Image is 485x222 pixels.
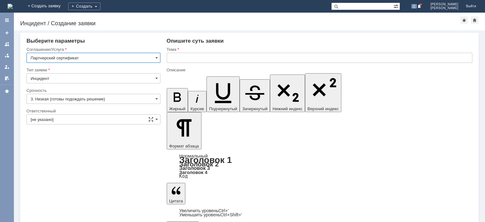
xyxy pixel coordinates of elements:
span: Ctrl+' [219,208,229,213]
span: Цитата [169,199,183,203]
div: Сделать домашней страницей [471,16,478,24]
span: 1 [411,4,417,9]
a: Мои согласования [2,73,12,83]
span: Верхний индекс [308,106,339,111]
button: Нижний индекс [270,75,305,112]
button: Цитата [167,183,186,204]
button: Формат абзаца [167,112,201,149]
div: Тип заявки [27,68,159,72]
span: Расширенный поиск [393,3,400,9]
span: Подчеркнутый [209,106,237,111]
div: Ответственный [27,109,159,113]
span: Нижний индекс [272,106,302,111]
a: Создать заявку [2,28,12,38]
div: Соглашение/Услуга [27,47,159,51]
button: Подчеркнутый [207,76,240,112]
div: Описание [167,68,471,72]
div: Тема [167,47,471,51]
a: Перейти на домашнюю страницу [8,4,13,9]
a: Заявки на командах [2,39,12,49]
span: Курсив [190,106,204,111]
a: Заголовок 2 [179,160,219,168]
img: logo [8,4,13,9]
div: Создать [68,3,100,10]
span: Выберите параметры [27,38,85,44]
span: Сложная форма [148,117,153,122]
a: Decrease [179,212,242,217]
span: Формат абзаца [169,144,199,148]
button: Курсив [188,91,207,112]
span: Ctrl+Shift+' [220,212,242,217]
button: Верхний индекс [305,73,341,112]
span: [PERSON_NAME] [430,6,458,10]
button: Жирный [167,88,188,112]
span: Жирный [169,106,186,111]
div: Цитата [167,209,472,217]
button: Зачеркнутый [240,79,270,112]
a: Заголовок 4 [179,170,207,175]
span: [PERSON_NAME] [430,3,458,6]
a: Заголовок 1 [179,155,232,165]
a: Заявки в моей ответственности [2,51,12,61]
div: Добавить в избранное [460,16,468,24]
a: Мои заявки [2,62,12,72]
a: Код [179,173,188,179]
div: Срочность [27,88,159,93]
span: Опишите суть заявки [167,38,224,44]
a: Заголовок 3 [179,165,210,171]
div: Формат абзаца [167,154,472,178]
span: Зачеркнутый [242,106,267,111]
a: Increase [179,208,229,213]
a: Нормальный [179,153,208,159]
div: Инцидент / Создание заявки [20,20,460,27]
